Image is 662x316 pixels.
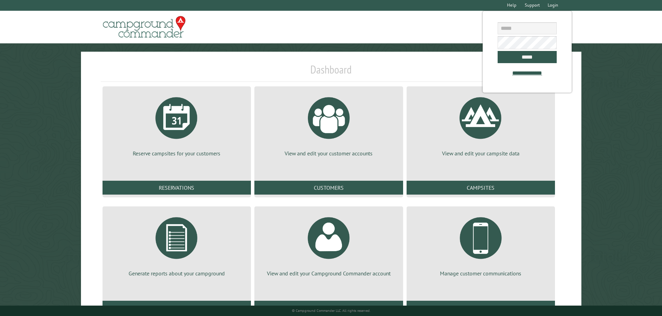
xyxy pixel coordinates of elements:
[292,308,370,313] small: © Campground Commander LLC. All rights reserved.
[254,301,403,315] a: Account
[407,301,555,315] a: Communications
[111,150,243,157] p: Reserve campsites for your customers
[111,212,243,277] a: Generate reports about your campground
[254,181,403,195] a: Customers
[103,301,251,315] a: Reports
[415,212,547,277] a: Manage customer communications
[407,181,555,195] a: Campsites
[263,92,394,157] a: View and edit your customer accounts
[415,270,547,277] p: Manage customer communications
[101,14,188,41] img: Campground Commander
[263,212,394,277] a: View and edit your Campground Commander account
[415,150,547,157] p: View and edit your campsite data
[103,181,251,195] a: Reservations
[263,270,394,277] p: View and edit your Campground Commander account
[111,92,243,157] a: Reserve campsites for your customers
[111,270,243,277] p: Generate reports about your campground
[263,150,394,157] p: View and edit your customer accounts
[101,63,562,82] h1: Dashboard
[415,92,547,157] a: View and edit your campsite data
